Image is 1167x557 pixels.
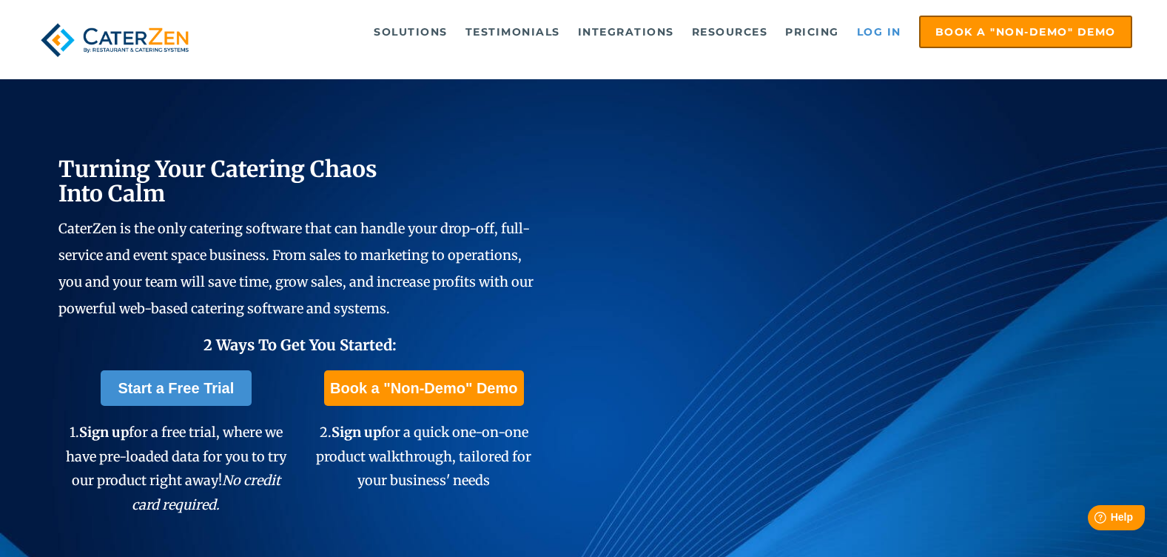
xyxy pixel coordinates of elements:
a: Testimonials [458,17,568,47]
a: Log in [850,17,909,47]
span: 2 Ways To Get You Started: [204,336,397,354]
span: Sign up [332,424,381,441]
a: Resources [685,17,776,47]
img: caterzen [35,16,194,64]
a: Book a "Non-Demo" Demo [324,370,523,406]
em: No credit card required. [132,472,280,513]
span: Sign up [79,424,129,441]
a: Integrations [571,17,682,47]
span: 2. for a quick one-on-one product walkthrough, tailored for your business' needs [316,424,531,489]
span: 1. for a free trial, where we have pre-loaded data for you to try our product right away! [66,424,286,513]
div: Navigation Menu [223,16,1132,48]
span: Turning Your Catering Chaos Into Calm [58,155,377,207]
span: CaterZen is the only catering software that can handle your drop-off, full-service and event spac... [58,220,534,317]
a: Solutions [366,17,455,47]
a: Book a "Non-Demo" Demo [919,16,1132,48]
a: Pricing [778,17,847,47]
a: Start a Free Trial [101,370,252,406]
iframe: Help widget launcher [1035,499,1151,541]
